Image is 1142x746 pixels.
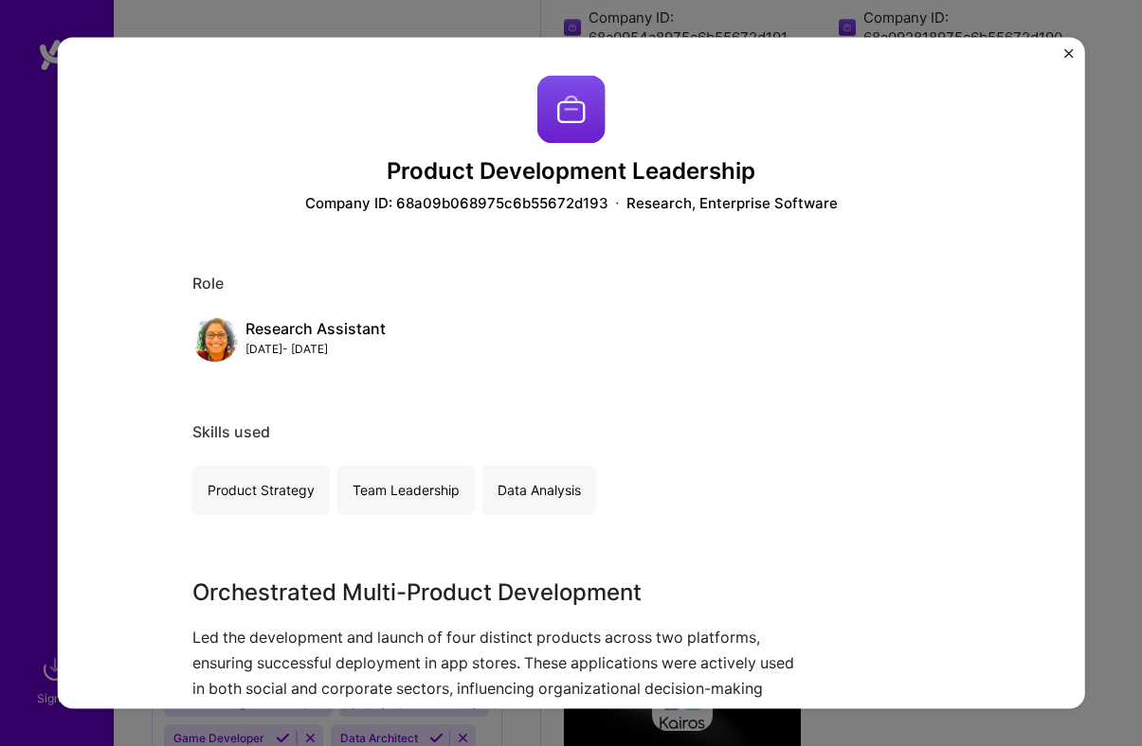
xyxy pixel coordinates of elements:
p: Led the development and launch of four distinct products across two platforms, ensuring successfu... [192,625,808,728]
h3: Orchestrated Multi-Product Development [192,576,808,610]
img: Company logo [537,75,606,143]
div: Role [192,274,951,293]
div: Data Analysis [482,465,596,515]
button: Close [1064,48,1074,68]
h3: Product Development Leadership [192,158,951,186]
img: Dot [616,193,619,213]
div: [DATE] - [DATE] [245,339,386,359]
div: Product Strategy [192,465,330,515]
div: Company ID: 68a09b068975c6b55672d193 [305,193,608,213]
div: Research Assistant [245,319,386,339]
div: Research, Enterprise Software [626,193,838,213]
div: Team Leadership [337,465,475,515]
div: Skills used [192,422,951,442]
